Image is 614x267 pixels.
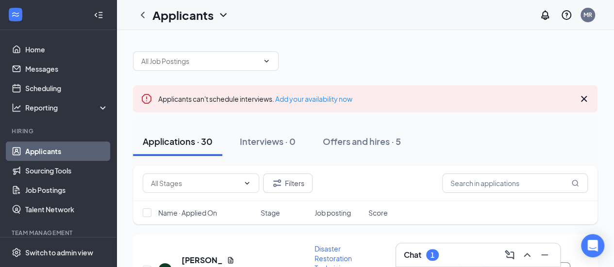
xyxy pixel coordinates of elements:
[11,10,20,19] svg: WorkstreamLogo
[368,208,388,218] span: Score
[571,179,579,187] svg: MagnifyingGlass
[25,161,108,180] a: Sourcing Tools
[431,251,434,259] div: 1
[25,200,108,219] a: Talent Network
[263,57,270,65] svg: ChevronDown
[539,9,551,21] svg: Notifications
[25,248,93,257] div: Switch to admin view
[25,180,108,200] a: Job Postings
[25,59,108,79] a: Messages
[182,255,223,266] h5: [PERSON_NAME]
[504,249,515,261] svg: ComposeMessage
[94,10,103,20] svg: Collapse
[261,208,280,218] span: Stage
[25,79,108,98] a: Scheduling
[25,40,108,59] a: Home
[521,249,533,261] svg: ChevronUp
[158,208,217,218] span: Name · Applied On
[143,135,213,147] div: Applications · 30
[275,94,352,103] a: Add your availability now
[141,56,259,66] input: All Job Postings
[152,7,214,23] h1: Applicants
[12,127,106,135] div: Hiring
[240,135,296,147] div: Interviews · 0
[583,11,592,19] div: MR
[12,248,21,257] svg: Settings
[25,103,109,112] div: Reporting
[323,135,401,147] div: Offers and hires · 5
[151,178,239,188] input: All Stages
[502,247,517,263] button: ComposeMessage
[537,247,552,263] button: Minimize
[315,208,351,218] span: Job posting
[404,250,421,260] h3: Chat
[217,9,229,21] svg: ChevronDown
[581,234,604,257] div: Open Intercom Messenger
[263,173,313,193] button: Filter Filters
[243,179,251,187] svg: ChevronDown
[519,247,535,263] button: ChevronUp
[442,173,588,193] input: Search in applications
[141,93,152,105] svg: Error
[137,9,149,21] svg: ChevronLeft
[271,177,283,189] svg: Filter
[12,103,21,112] svg: Analysis
[158,94,352,103] span: Applicants can't schedule interviews.
[227,256,234,264] svg: Document
[25,141,108,161] a: Applicants
[539,249,550,261] svg: Minimize
[578,93,590,105] svg: Cross
[12,229,106,237] div: Team Management
[561,9,572,21] svg: QuestionInfo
